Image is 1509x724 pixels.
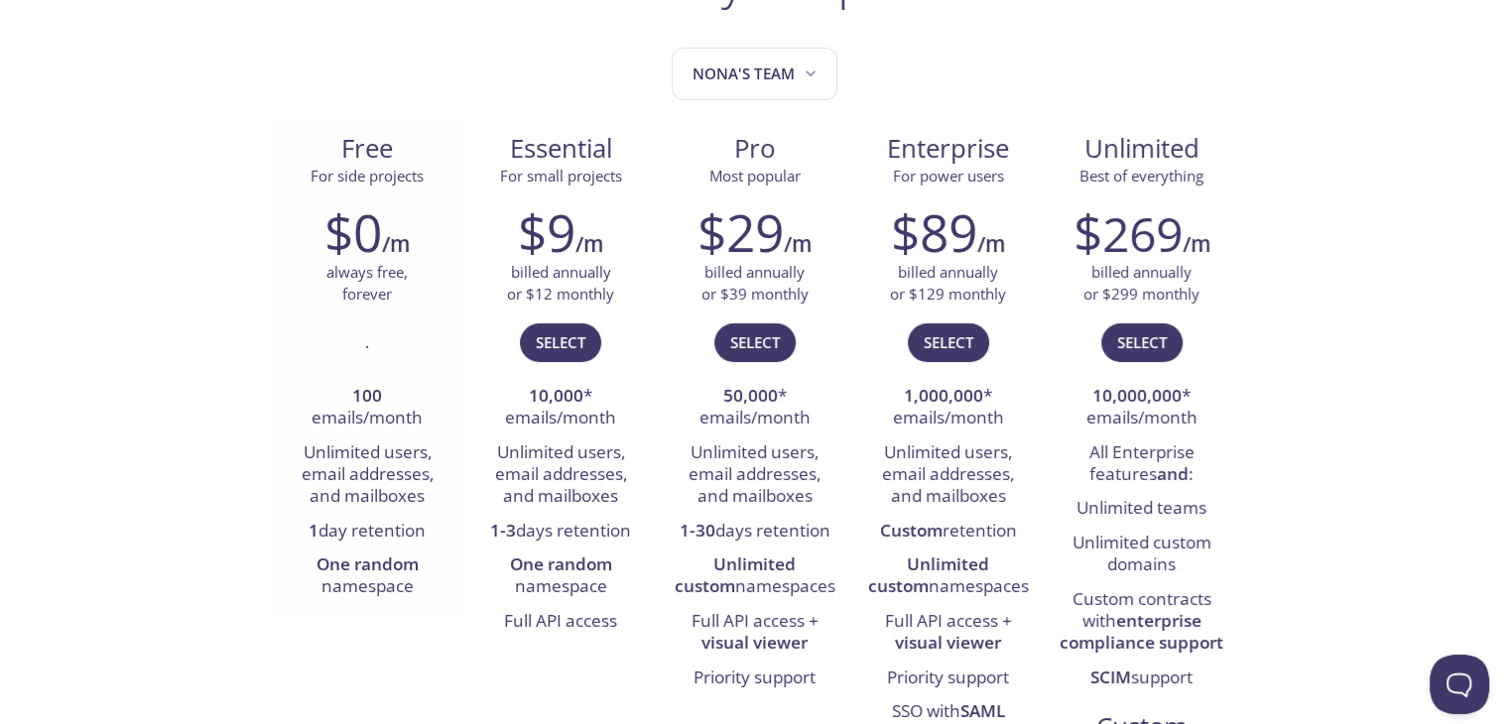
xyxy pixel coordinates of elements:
h6: /m [382,227,410,261]
li: Priority support [673,662,836,695]
p: billed annually or $129 monthly [890,262,1006,304]
li: days retention [479,515,643,548]
li: Unlimited users, email addresses, and mailboxes [866,436,1030,515]
button: Nona's team [672,48,837,100]
span: Essential [480,132,642,166]
strong: One random [510,552,612,575]
strong: 10,000 [529,384,583,407]
strong: 1,000,000 [904,384,983,407]
strong: One random [316,552,419,575]
li: Unlimited users, email addresses, and mailboxes [673,436,836,515]
button: Select [1101,323,1183,361]
span: Select [924,329,973,355]
li: Custom contracts with [1060,583,1223,662]
span: Select [536,329,585,355]
li: * emails/month [673,380,836,436]
strong: 10,000,000 [1092,384,1182,407]
li: * emails/month [1060,380,1223,436]
span: Pro [674,132,835,166]
span: 269 [1102,201,1183,266]
strong: SCIM [1090,665,1131,688]
li: day retention [286,515,449,548]
li: Full API access + [866,605,1030,662]
li: Unlimited users, email addresses, and mailboxes [479,436,643,515]
li: Unlimited teams [1060,492,1223,526]
strong: 1-3 [490,519,516,542]
li: * emails/month [479,380,643,436]
strong: 1 [309,519,318,542]
li: Unlimited custom domains [1060,527,1223,583]
strong: 1-30 [680,519,715,542]
strong: and [1157,462,1189,485]
iframe: Help Scout Beacon - Open [1430,655,1489,714]
span: Free [287,132,448,166]
span: Unlimited [1084,131,1199,166]
span: Select [1117,329,1167,355]
strong: 100 [352,384,382,407]
h6: /m [575,227,603,261]
h6: /m [977,227,1005,261]
strong: visual viewer [701,631,808,654]
p: billed annually or $12 monthly [507,262,614,304]
span: Nona's team [692,60,820,87]
li: namespace [286,548,449,605]
span: Best of everything [1079,166,1203,185]
li: namespaces [866,548,1030,605]
h6: /m [1183,227,1210,261]
span: For side projects [311,166,424,185]
h2: $ [1073,202,1183,262]
p: always free, forever [326,262,408,304]
li: Full API access + [673,605,836,662]
h2: $9 [518,202,575,262]
h6: /m [784,227,812,261]
li: Full API access [479,605,643,639]
strong: visual viewer [895,631,1001,654]
li: support [1060,662,1223,695]
li: retention [866,515,1030,548]
li: days retention [673,515,836,548]
strong: Custom [880,519,943,542]
h2: $0 [324,202,382,262]
strong: enterprise compliance support [1060,609,1223,654]
strong: Unlimited custom [868,552,990,597]
h2: $89 [891,202,977,262]
li: Unlimited users, email addresses, and mailboxes [286,436,449,515]
p: billed annually or $299 monthly [1083,262,1199,304]
li: namespace [479,548,643,605]
button: Select [714,323,796,361]
span: Most popular [709,166,801,185]
li: * emails/month [866,380,1030,436]
strong: 50,000 [723,384,778,407]
li: All Enterprise features : [1060,436,1223,493]
button: Select [908,323,989,361]
strong: Unlimited custom [675,552,797,597]
h2: $29 [697,202,784,262]
li: emails/month [286,380,449,436]
button: Select [520,323,601,361]
span: For small projects [500,166,622,185]
span: Enterprise [867,132,1029,166]
span: For power users [893,166,1004,185]
p: billed annually or $39 monthly [701,262,809,304]
span: Select [730,329,780,355]
li: Priority support [866,662,1030,695]
li: namespaces [673,548,836,605]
